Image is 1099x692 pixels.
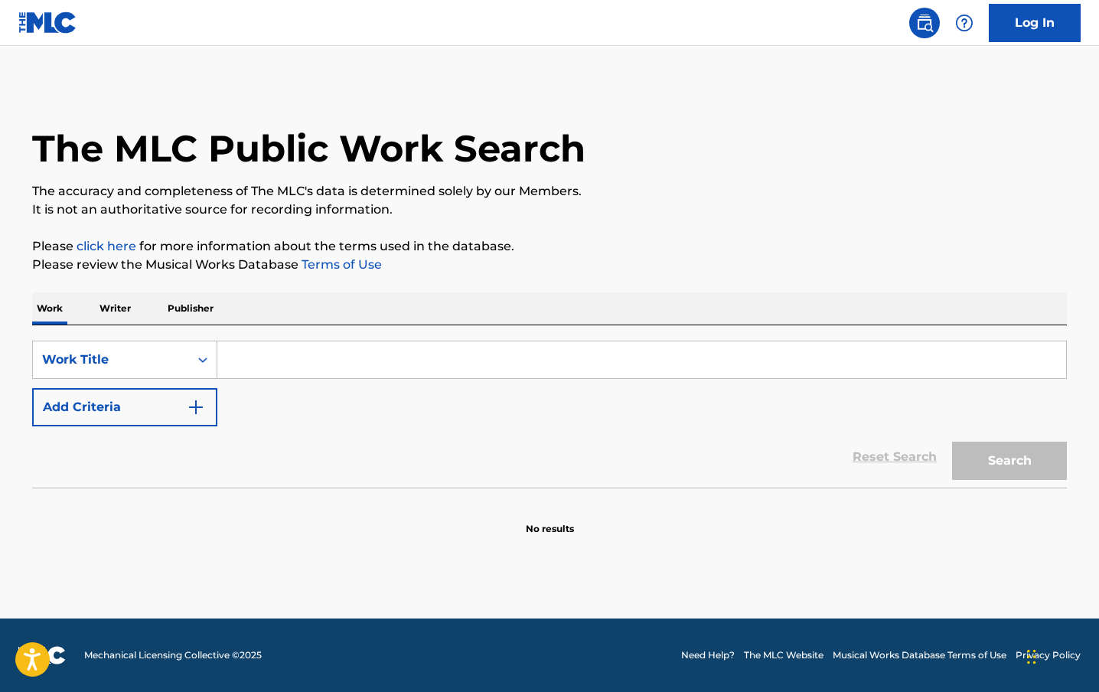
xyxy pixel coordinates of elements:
[955,14,973,32] img: help
[915,14,934,32] img: search
[32,182,1067,201] p: The accuracy and completeness of The MLC's data is determined solely by our Members.
[163,292,218,325] p: Publisher
[32,201,1067,219] p: It is not an authoritative source for recording information.
[1016,648,1081,662] a: Privacy Policy
[32,341,1067,488] form: Search Form
[526,504,574,536] p: No results
[77,239,136,253] a: click here
[909,8,940,38] a: Public Search
[32,256,1067,274] p: Please review the Musical Works Database
[949,8,980,38] div: Help
[32,126,585,171] h1: The MLC Public Work Search
[1022,619,1099,692] iframe: Chat Widget
[681,648,735,662] a: Need Help?
[95,292,135,325] p: Writer
[744,648,823,662] a: The MLC Website
[42,351,180,369] div: Work Title
[32,388,217,426] button: Add Criteria
[84,648,262,662] span: Mechanical Licensing Collective © 2025
[18,646,66,664] img: logo
[32,237,1067,256] p: Please for more information about the terms used in the database.
[989,4,1081,42] a: Log In
[298,257,382,272] a: Terms of Use
[32,292,67,325] p: Work
[18,11,77,34] img: MLC Logo
[187,398,205,416] img: 9d2ae6d4665cec9f34b9.svg
[833,648,1006,662] a: Musical Works Database Terms of Use
[1027,634,1036,680] div: Drag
